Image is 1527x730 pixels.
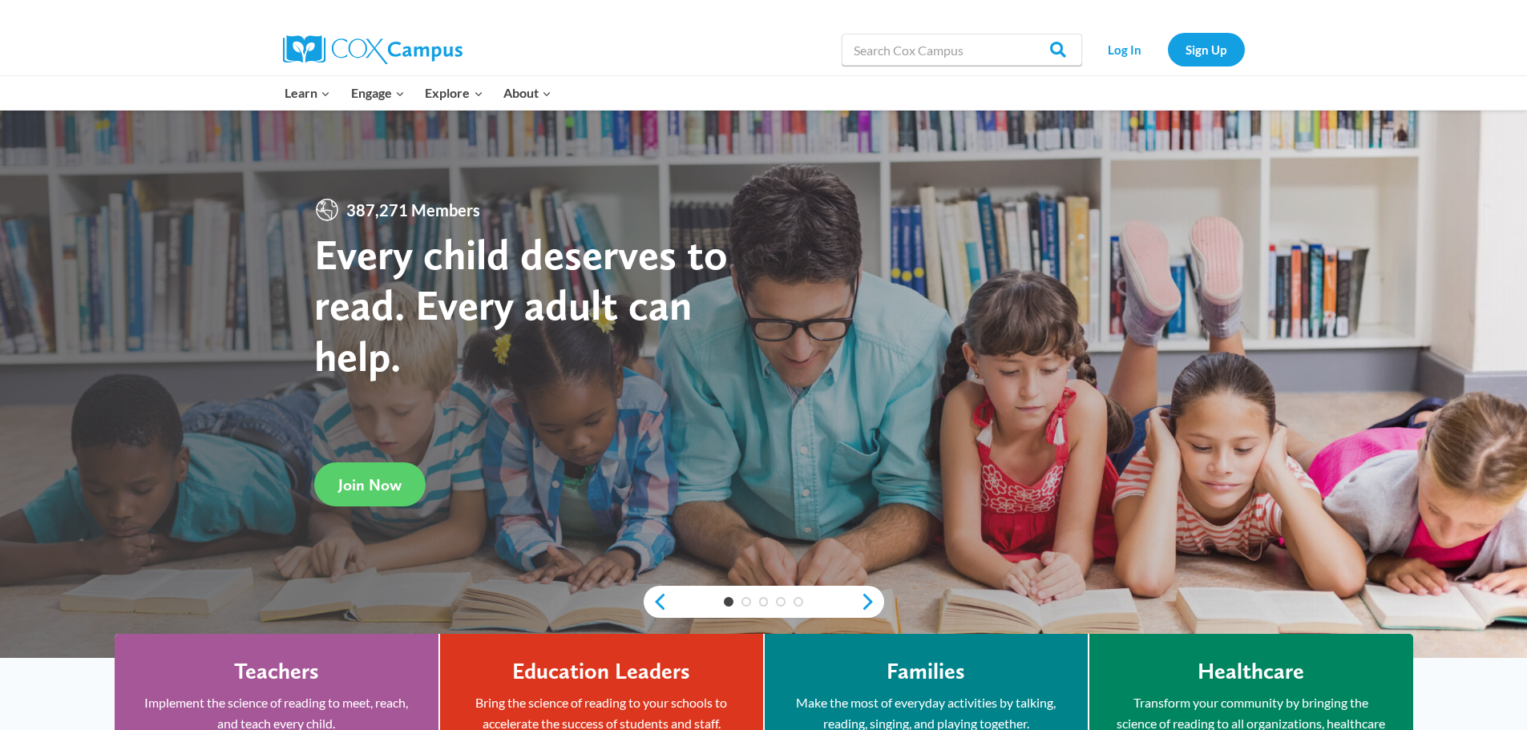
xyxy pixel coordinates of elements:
[794,597,803,607] a: 5
[338,475,402,494] span: Join Now
[724,597,733,607] a: 1
[351,83,405,103] span: Engage
[644,586,884,618] div: content slider buttons
[425,83,483,103] span: Explore
[741,597,751,607] a: 2
[283,35,463,64] img: Cox Campus
[234,658,319,685] h4: Teachers
[314,228,728,381] strong: Every child deserves to read. Every adult can help.
[275,76,562,110] nav: Primary Navigation
[1168,33,1245,66] a: Sign Up
[285,83,330,103] span: Learn
[314,462,426,506] a: Join Now
[860,592,884,611] a: next
[503,83,551,103] span: About
[1090,33,1245,66] nav: Secondary Navigation
[644,592,668,611] a: previous
[759,597,769,607] a: 3
[1090,33,1160,66] a: Log In
[776,597,786,607] a: 4
[340,197,487,223] span: 387,271 Members
[887,658,965,685] h4: Families
[1198,658,1304,685] h4: Healthcare
[512,658,690,685] h4: Education Leaders
[842,34,1082,66] input: Search Cox Campus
